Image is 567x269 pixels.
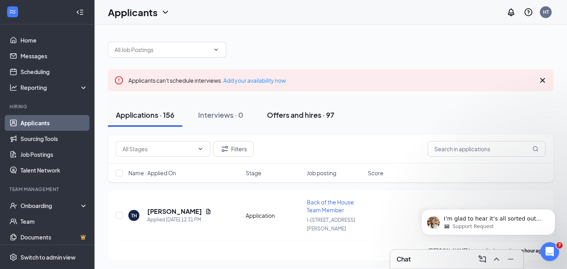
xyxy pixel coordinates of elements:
a: Team [20,213,88,229]
div: Offers and hires · 97 [267,110,334,120]
div: TH [131,212,137,219]
div: HT [543,9,549,15]
span: Score [368,169,384,177]
svg: ChevronDown [213,46,219,53]
div: Interviews · 0 [198,110,243,120]
input: All Stages [122,145,194,153]
a: Sourcing Tools [20,131,88,147]
button: ChevronUp [490,253,503,265]
svg: ChevronDown [161,7,170,17]
svg: Error [114,76,124,85]
svg: Document [205,208,211,215]
div: Reporting [20,83,88,91]
svg: WorkstreamLogo [9,8,17,16]
svg: ChevronUp [492,254,501,264]
div: Applications · 156 [116,110,174,120]
svg: Filter [220,144,230,154]
a: Scheduling [20,64,88,80]
button: Filter Filters [213,141,254,157]
h5: [PERSON_NAME] [147,207,202,216]
svg: ComposeMessage [478,254,487,264]
a: Talent Network [20,162,88,178]
a: Job Postings [20,147,88,162]
svg: Notifications [506,7,516,17]
div: Hiring [9,103,86,110]
button: ComposeMessage [476,253,489,265]
span: Job posting [307,169,336,177]
b: an hour ago [518,248,545,254]
span: Back of the House Team Member [307,199,354,213]
a: DocumentsCrown [20,229,88,245]
span: Name · Applied On [128,169,176,177]
div: Onboarding [20,202,81,210]
div: Switch to admin view [20,253,76,261]
input: All Job Postings [115,45,210,54]
a: Applicants [20,115,88,131]
a: Home [20,32,88,48]
input: Search in applications [428,141,546,157]
div: Team Management [9,186,86,193]
span: Stage [246,169,261,177]
button: Minimize [504,253,517,265]
svg: UserCheck [9,202,17,210]
a: Messages [20,48,88,64]
div: Applied [DATE] 12:31 PM [147,216,211,224]
span: 7 [556,242,563,249]
svg: Minimize [506,254,515,264]
svg: QuestionInfo [524,7,533,17]
span: I-[STREET_ADDRESS][PERSON_NAME] [307,217,355,232]
svg: Settings [9,253,17,261]
svg: Collapse [76,8,84,16]
div: Application [246,211,302,219]
svg: Cross [538,76,547,85]
iframe: Intercom notifications message [409,193,567,248]
h1: Applicants [108,6,157,19]
a: Add your availability now [223,77,286,84]
span: Applicants can't schedule interviews. [128,77,286,84]
svg: Analysis [9,83,17,91]
h3: Chat [397,255,411,263]
svg: ChevronDown [197,146,204,152]
iframe: Intercom live chat [540,242,559,261]
svg: MagnifyingGlass [532,146,539,152]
